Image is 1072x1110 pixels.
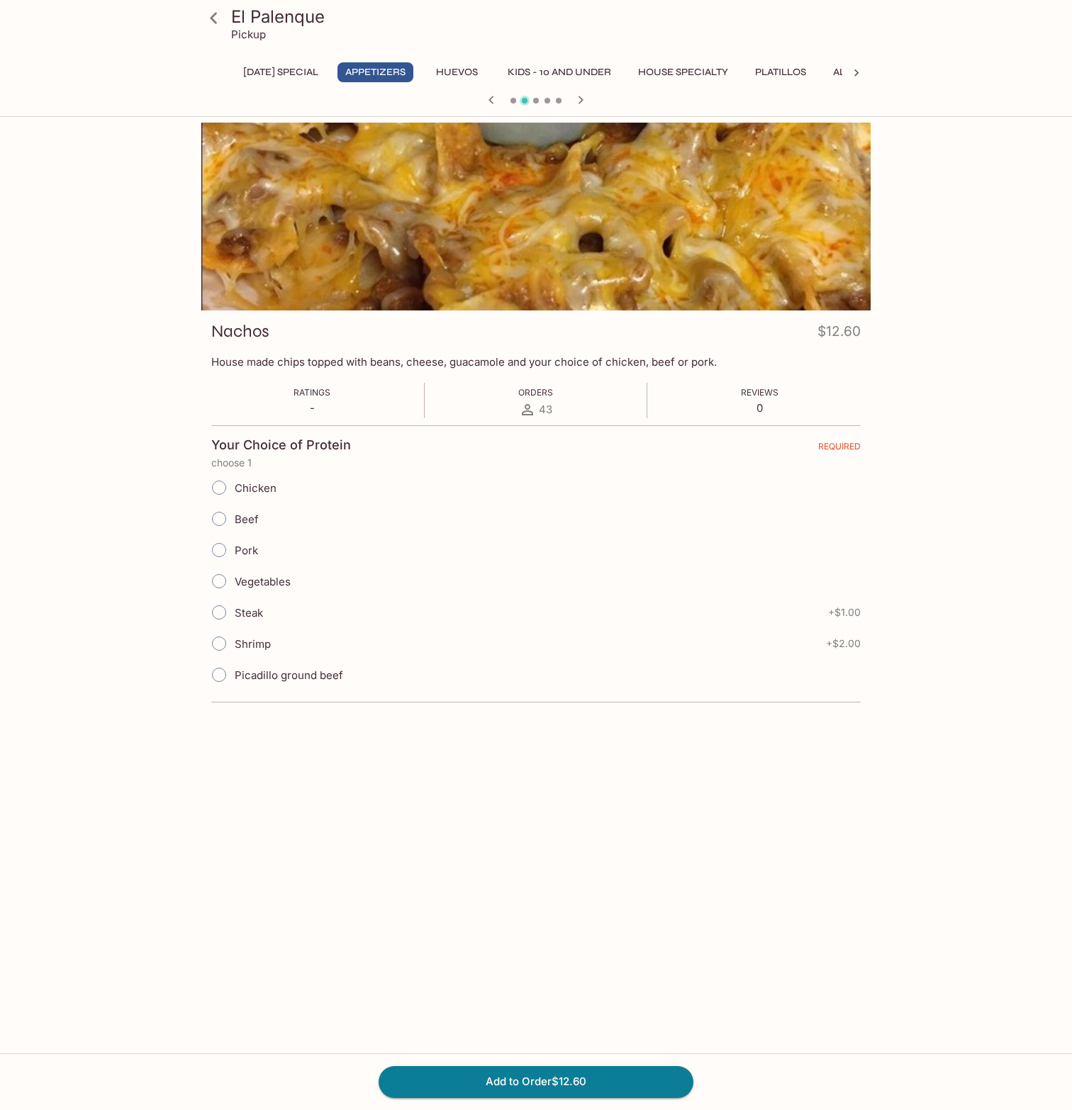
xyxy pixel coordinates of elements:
h3: El Palenque [231,6,865,28]
p: 0 [741,401,778,415]
p: House made chips topped with beans, cheese, guacamole and your choice of chicken, beef or pork. [211,355,861,369]
span: 43 [539,403,552,416]
p: - [294,401,330,415]
h4: $12.60 [817,320,861,348]
span: Beef [235,512,259,526]
span: Vegetables [235,575,291,588]
span: Steak [235,606,263,620]
span: + $2.00 [826,638,861,649]
button: Ala Carte and Side Orders [825,62,986,82]
button: Kids - 10 and Under [500,62,619,82]
button: Appetizers [337,62,413,82]
span: Picadillo ground beef [235,668,343,682]
span: Ratings [294,387,330,398]
div: Nachos [201,123,871,310]
h4: Your Choice of Protein [211,437,351,453]
button: Huevos [425,62,488,82]
span: Reviews [741,387,778,398]
p: choose 1 [211,457,861,469]
span: REQUIRED [818,441,861,457]
span: Chicken [235,481,277,495]
span: + $1.00 [828,607,861,618]
span: Pork [235,544,258,557]
button: Platillos [747,62,814,82]
span: Orders [518,387,553,398]
button: [DATE] Special [235,62,326,82]
button: House Specialty [630,62,736,82]
button: Add to Order$12.60 [379,1066,693,1097]
h3: Nachos [211,320,269,342]
p: Pickup [231,28,266,41]
span: Shrimp [235,637,271,651]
